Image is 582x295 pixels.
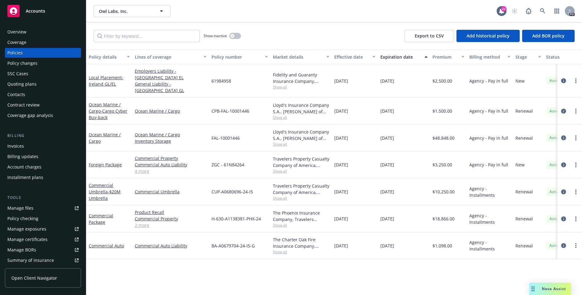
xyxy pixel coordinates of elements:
[5,141,81,151] a: Invoices
[467,49,513,64] button: Billing method
[270,49,332,64] button: Market details
[334,54,369,60] div: Effective date
[7,27,26,37] div: Overview
[273,223,329,228] span: Show all
[433,161,452,168] span: $3,250.00
[89,162,122,168] a: Foreign Package
[89,213,113,225] a: Commercial Package
[542,286,566,291] span: Nova Assist
[5,90,81,99] a: Contacts
[135,222,207,228] a: 2 more
[273,84,329,90] span: Show all
[273,102,329,115] div: Lloyd's Insurance Company S.A., [PERSON_NAME] of [GEOGRAPHIC_DATA], [PERSON_NAME] Cargo
[86,49,132,64] button: Policy details
[380,161,394,168] span: [DATE]
[572,161,580,169] a: more
[135,108,207,114] a: Ocean Marine / Cargo
[7,255,54,265] div: Summary of insurance
[211,135,240,141] span: FAL-10001446
[572,242,580,249] a: more
[469,54,504,60] div: Billing method
[380,135,394,141] span: [DATE]
[135,155,207,161] a: Commercial Property
[551,5,563,17] a: Switch app
[5,203,81,213] a: Manage files
[515,54,534,60] div: Stage
[7,111,53,120] div: Coverage gap analysis
[135,243,207,249] a: Commercial Auto Liability
[211,188,253,195] span: CUP-A0680696-24-I5
[273,169,329,174] span: Show all
[380,54,421,60] div: Expiration date
[99,8,152,14] span: Owl Labs, Inc.
[572,77,580,84] a: more
[7,37,26,47] div: Coverage
[5,214,81,223] a: Policy checking
[211,161,244,168] span: ZGC - 61N84264
[515,108,533,114] span: Renewal
[469,108,508,114] span: Agency - Pay in full
[89,243,124,249] a: Commercial Auto
[5,255,81,265] a: Summary of insurance
[515,243,533,249] span: Renewal
[513,49,544,64] button: Stage
[209,49,270,64] button: Policy number
[7,173,43,182] div: Installment plans
[7,100,40,110] div: Contract review
[5,111,81,120] a: Coverage gap analysis
[529,283,537,295] div: Drag to move
[5,152,81,161] a: Billing updates
[334,243,348,249] span: [DATE]
[89,54,123,60] div: Policy details
[572,215,580,223] a: more
[211,243,255,249] span: BA-A0679704-24-I5-G
[560,188,567,196] a: circleInformation
[433,135,455,141] span: $48,848.00
[7,69,28,79] div: SSC Cases
[529,283,571,295] button: Nova Assist
[135,188,207,195] a: Commercial Umbrella
[469,239,510,252] span: Agency - Installments
[89,132,121,144] a: Ocean Marine / Cargo
[469,161,508,168] span: Agency - Pay in full
[7,224,46,234] div: Manage exposures
[211,78,231,84] span: 61984958
[469,78,508,84] span: Agency - Pay in full
[515,188,533,195] span: Renewal
[211,108,249,114] span: CPB-FAL-10001446
[515,161,525,168] span: New
[549,135,561,141] span: Active
[560,107,567,115] a: circleInformation
[135,209,207,215] a: Product Recall
[7,235,48,244] div: Manage certificates
[273,183,329,196] div: Travelers Property Casualty Company of America, Travelers Insurance
[5,133,81,139] div: Billing
[273,115,329,120] span: Show all
[515,135,533,141] span: Renewal
[273,72,329,84] div: Fidelity and Guaranty Insurance Company, Travelers Insurance
[89,102,127,120] a: Ocean Marine / Cargo
[334,188,348,195] span: [DATE]
[549,78,561,83] span: Active
[5,48,81,58] a: Policies
[433,215,455,222] span: $18,866.00
[5,79,81,89] a: Quoting plans
[5,2,81,20] a: Accounts
[378,49,430,64] button: Expiration date
[135,54,200,60] div: Lines of coverage
[94,30,200,42] input: Filter by keyword...
[273,142,329,147] span: Show all
[7,48,23,58] div: Policies
[508,5,521,17] a: Start snowing
[572,107,580,115] a: more
[522,5,535,17] a: Report a Bug
[7,203,33,213] div: Manage files
[549,243,561,248] span: Active
[273,249,329,254] span: Show all
[5,69,81,79] a: SSC Cases
[26,9,45,14] span: Accounts
[5,245,81,255] a: Manage BORs
[5,27,81,37] a: Overview
[211,54,261,60] div: Policy number
[572,134,580,142] a: more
